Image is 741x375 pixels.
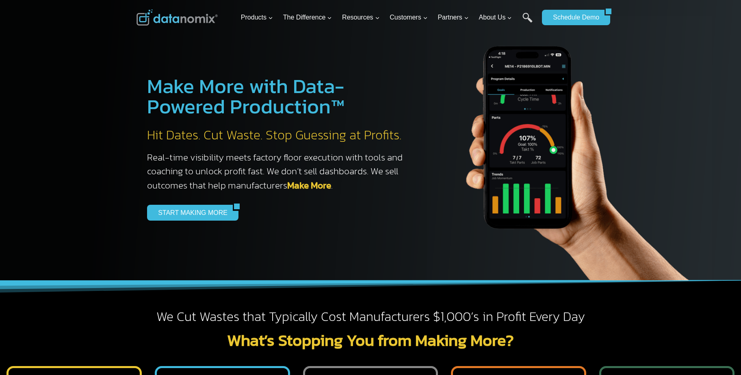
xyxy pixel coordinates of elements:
[147,127,411,144] h2: Hit Dates. Cut Waste. Stop Guessing at Profits.
[238,4,538,31] nav: Primary Navigation
[136,308,604,325] h2: We Cut Wastes that Typically Cost Manufacturers $1,000’s in Profit Every Day
[342,12,379,23] span: Resources
[427,16,712,280] img: The Datanoix Mobile App available on Android and iOS Devices
[283,12,332,23] span: The Difference
[287,178,331,192] a: Make More
[542,10,604,25] a: Schedule Demo
[479,12,512,23] span: About Us
[136,332,604,348] h2: What’s Stopping You from Making More?
[147,76,411,117] h1: Make More with Data-Powered Production™
[390,12,427,23] span: Customers
[147,205,233,220] a: START MAKING MORE
[241,12,273,23] span: Products
[438,12,468,23] span: Partners
[136,9,218,26] img: Datanomix
[522,13,533,31] a: Search
[147,150,411,193] h3: Real-time visibility meets factory floor execution with tools and coaching to unlock profit fast....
